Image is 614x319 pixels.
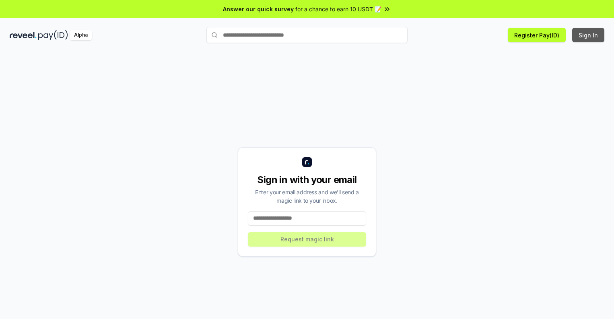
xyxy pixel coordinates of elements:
[38,30,68,40] img: pay_id
[295,5,381,13] span: for a chance to earn 10 USDT 📝
[248,173,366,186] div: Sign in with your email
[248,188,366,205] div: Enter your email address and we’ll send a magic link to your inbox.
[302,157,312,167] img: logo_small
[508,28,566,42] button: Register Pay(ID)
[223,5,294,13] span: Answer our quick survey
[70,30,92,40] div: Alpha
[572,28,604,42] button: Sign In
[10,30,37,40] img: reveel_dark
